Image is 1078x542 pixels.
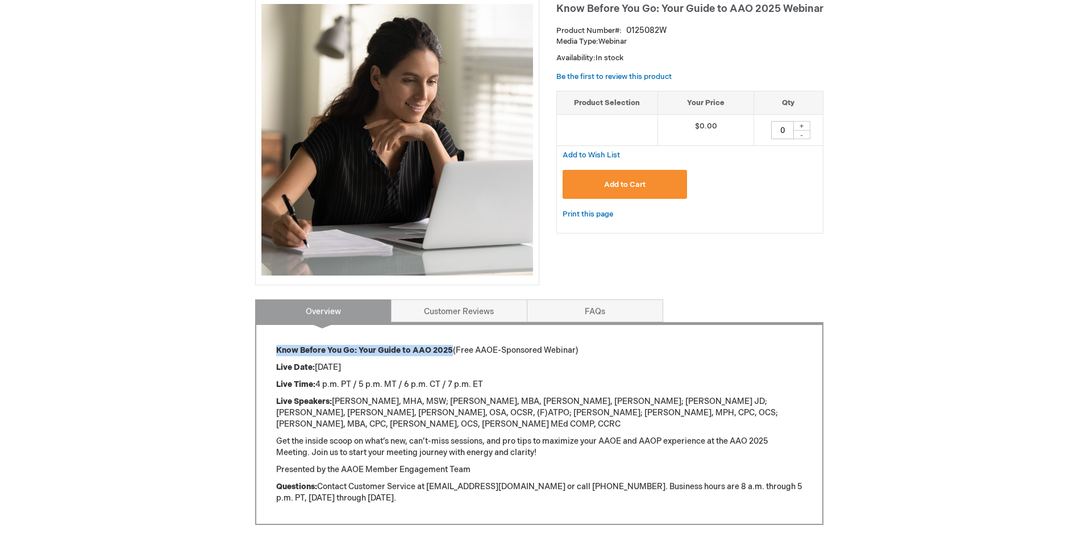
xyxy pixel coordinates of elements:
p: 4 p.m. PT / 5 p.m. MT / 6 p.m. CT / 7 p.m. ET [276,379,802,390]
div: + [793,121,810,131]
strong: Live Speakers: [276,397,332,406]
span: Know Before You Go: Your Guide to AAO 2025 Webinar [556,3,823,15]
img: Know Before You Go: Your Guide to AAO 2025 Webinar [261,4,533,276]
a: Overview [255,299,392,322]
span: In stock [596,53,623,62]
th: Qty [754,91,823,115]
a: Print this page [563,207,613,222]
p: Get the inside scoop on what’s new, can’t-miss sessions, and pro tips to maximize your AAOE and A... [276,436,802,458]
strong: Questions: [276,482,317,491]
p: (Free AAOE-Sponsored Webinar) [276,345,802,356]
strong: Live Date: [276,362,315,372]
strong: Media Type: [556,37,598,46]
p: Webinar [556,36,823,47]
button: Add to Cart [563,170,688,199]
a: Be the first to review this product [556,72,672,81]
span: Add to Cart [604,180,646,189]
th: Your Price [657,91,754,115]
p: Availability: [556,53,823,64]
strong: Live Time: [276,380,315,389]
p: [DATE] [276,362,802,373]
p: Presented by the AAOE Member Engagement Team [276,464,802,476]
a: FAQs [527,299,663,322]
span: Add to Wish List [563,151,620,160]
input: Qty [771,121,794,139]
strong: Product Number [556,26,622,35]
a: Add to Wish List [563,150,620,160]
div: 0125082W [626,25,667,36]
p: Contact Customer Service at [EMAIL_ADDRESS][DOMAIN_NAME] or call [PHONE_NUMBER]. Business hours a... [276,481,802,504]
a: Customer Reviews [391,299,527,322]
strong: Know Before You Go: Your Guide to AAO 2025 [276,345,453,355]
div: - [793,130,810,139]
p: [PERSON_NAME], MHA, MSW; [PERSON_NAME], MBA, [PERSON_NAME], [PERSON_NAME]; [PERSON_NAME] JD; [PER... [276,396,802,430]
td: $0.00 [657,115,754,146]
th: Product Selection [557,91,658,115]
